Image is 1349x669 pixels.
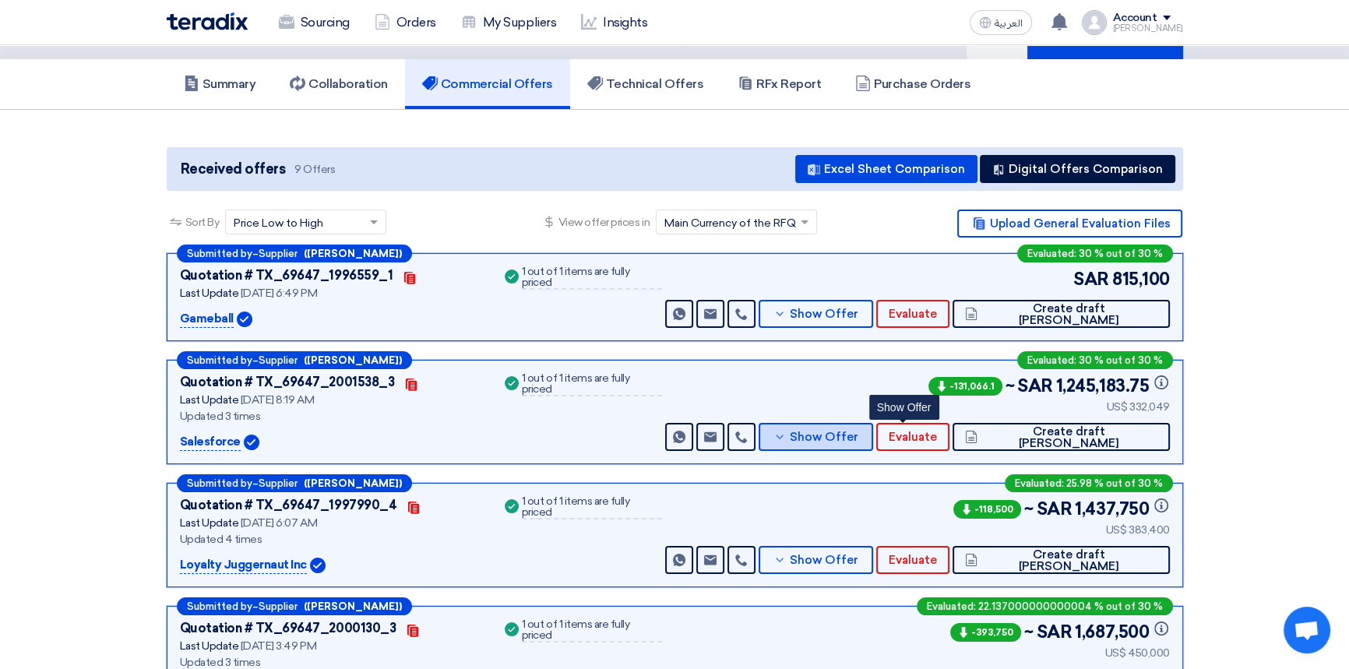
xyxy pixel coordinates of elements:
b: ([PERSON_NAME]) [304,355,402,365]
span: 1,687,500 [1075,619,1169,645]
img: Verified Account [244,435,259,450]
h5: RFx Report [738,76,821,92]
span: [DATE] 3:49 PM [241,639,316,653]
span: 9 Offers [294,162,335,177]
b: ([PERSON_NAME]) [304,601,402,611]
div: – [177,245,412,262]
span: Supplier [259,248,298,259]
button: Evaluate [876,423,949,451]
div: Quotation # TX_69647_2001538_3 [180,373,395,392]
div: Updated 4 times [180,531,483,548]
button: Excel Sheet Comparison [795,155,977,183]
p: Loyalty Juggernaut Inc [180,556,307,575]
a: Orders [362,5,449,40]
span: [DATE] 8:19 AM [241,393,314,407]
span: 815,100 [1112,266,1170,292]
h5: Purchase Orders [855,76,970,92]
div: Evaluated: 25.98 % out of 30 % [1005,474,1173,492]
img: Verified Account [237,312,252,327]
div: 1 out of 1 items are fully priced [522,496,662,519]
span: SAR [1037,619,1073,645]
span: العربية [995,18,1023,29]
span: Last Update [180,639,239,653]
div: Quotation # TX_69647_1997990_4 [180,496,397,515]
span: Evaluate [889,431,937,443]
h5: Collaboration [290,76,388,92]
button: Evaluate [876,546,949,574]
div: – [177,597,412,615]
span: Last Update [180,393,239,407]
span: ~ [1006,373,1015,399]
span: Last Update [180,516,239,530]
button: Show Offer [759,546,874,574]
button: Create draft [PERSON_NAME] [953,423,1169,451]
h5: Commercial Offers [422,76,553,92]
img: Verified Account [310,558,326,573]
b: ([PERSON_NAME]) [304,248,402,259]
button: Create draft [PERSON_NAME] [953,300,1169,328]
span: ~ [1024,496,1034,522]
a: Insights [569,5,660,40]
div: Evaluated: 22.137000000000004 % out of 30 % [917,597,1173,615]
span: [DATE] 6:07 AM [241,516,317,530]
span: Submitted by [187,355,252,365]
button: Show Offer [759,300,874,328]
div: 1 out of 1 items are fully priced [522,619,662,643]
span: SAR [1037,496,1073,522]
span: Show Offer [790,555,858,566]
img: Teradix logo [167,12,248,30]
a: Collaboration [273,59,405,109]
button: Digital Offers Comparison [980,155,1175,183]
span: SAR [1073,266,1109,292]
span: Sort By [185,214,220,231]
div: Account [1113,12,1157,25]
span: 1,437,750 [1075,496,1169,522]
div: – [177,351,412,369]
span: SAR [1017,373,1053,399]
span: Price Low to High [234,215,323,231]
a: Open chat [1284,607,1330,653]
span: Create draft [PERSON_NAME] [981,549,1157,572]
h5: Summary [184,76,256,92]
div: Quotation # TX_69647_1996559_1 [180,266,393,285]
span: ~ [1024,619,1034,645]
a: Purchase Orders [838,59,988,109]
div: [PERSON_NAME] [1113,24,1183,33]
button: Upload General Evaluation Files [957,210,1182,238]
h5: Technical Offers [587,76,703,92]
a: Technical Offers [570,59,720,109]
div: US$ 332,049 [925,399,1170,415]
a: My Suppliers [449,5,569,40]
span: -118,500 [953,500,1021,519]
div: US$ 450,000 [947,645,1169,661]
button: Evaluate [876,300,949,328]
p: Gameball [180,310,234,329]
div: – [177,474,412,492]
p: Salesforce [180,433,241,452]
span: Evaluate [889,308,937,320]
div: US$ 383,400 [950,522,1169,538]
span: Create draft [PERSON_NAME] [981,426,1157,449]
button: Create draft [PERSON_NAME] [953,546,1169,574]
a: Sourcing [266,5,362,40]
span: View offer prices in [558,214,650,231]
div: Evaluated: 30 % out of 30 % [1017,245,1173,262]
span: -131,066.1 [928,377,1002,396]
span: 1,245,183.75 [1056,373,1170,399]
div: Updated 3 times [180,408,483,424]
div: Evaluated: 30 % out of 30 % [1017,351,1173,369]
div: Quotation # TX_69647_2000130_3 [180,619,396,638]
span: Submitted by [187,601,252,611]
div: 1 out of 1 items are fully priced [522,373,662,396]
a: Commercial Offers [405,59,570,109]
span: Supplier [259,601,298,611]
button: العربية [970,10,1032,35]
div: Show Offer [869,395,939,420]
b: ([PERSON_NAME]) [304,478,402,488]
button: Show Offer [759,423,874,451]
span: Received offers [181,159,286,180]
span: Submitted by [187,248,252,259]
a: Summary [167,59,273,109]
span: Supplier [259,478,298,488]
a: RFx Report [720,59,838,109]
